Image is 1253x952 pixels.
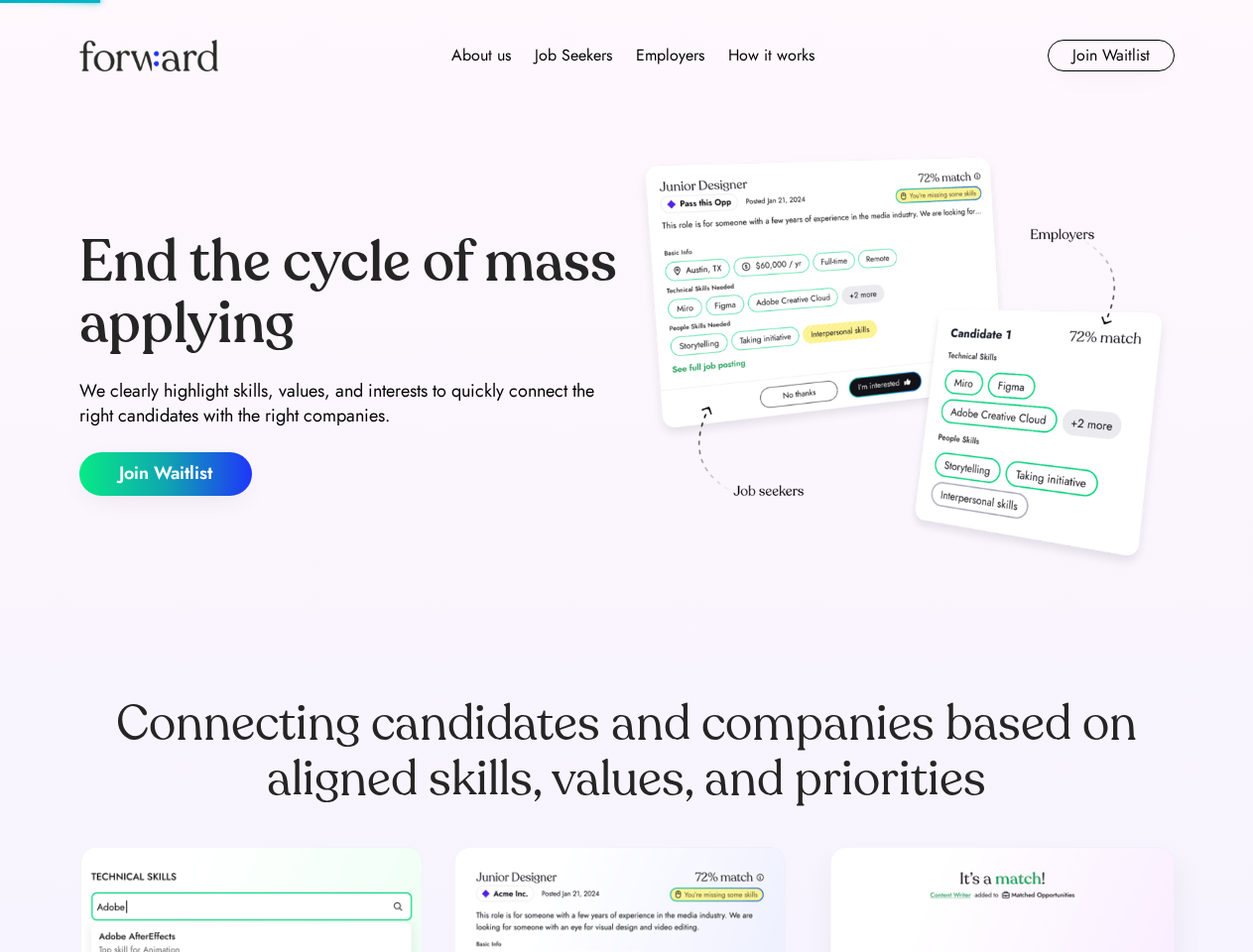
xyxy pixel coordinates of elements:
div: About us [451,44,511,67]
img: hero-image.png [635,151,1175,577]
button: Join Waitlist [79,452,252,496]
div: End the cycle of mass applying [79,232,619,354]
div: Job Seekers [535,44,612,67]
div: We clearly highlight skills, values, and interests to quickly connect the right candidates with t... [79,379,619,428]
button: Join Waitlist [1048,40,1175,71]
div: How it works [728,44,814,67]
div: Connecting candidates and companies based on aligned skills, values, and priorities [79,696,1175,807]
div: Employers [636,44,704,67]
img: Forward logo [79,40,218,71]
